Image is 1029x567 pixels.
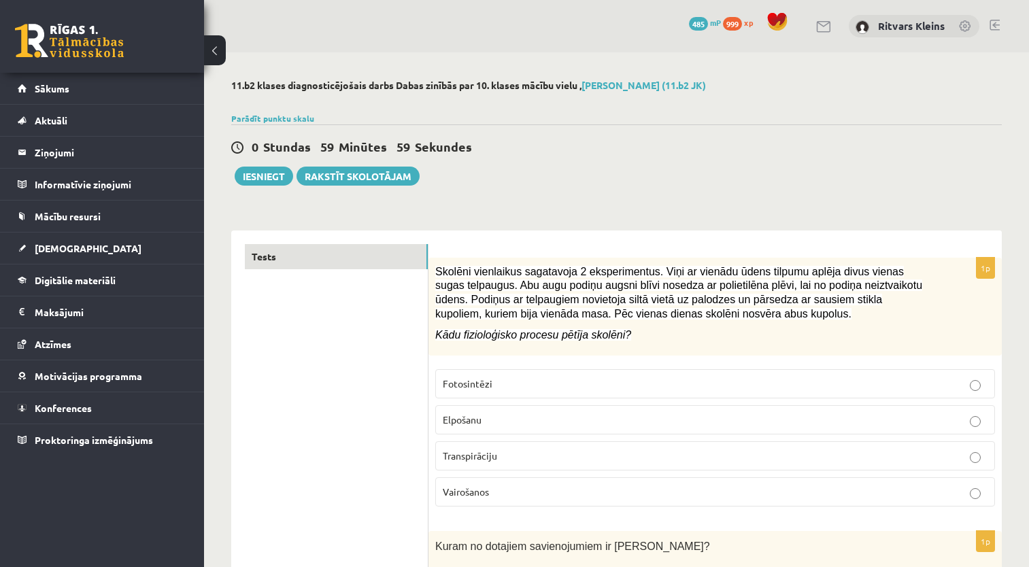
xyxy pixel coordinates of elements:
[415,139,472,154] span: Sekundes
[35,434,153,446] span: Proktoringa izmēģinājums
[35,370,142,382] span: Motivācijas programma
[18,424,187,456] a: Proktoringa izmēģinājums
[320,139,334,154] span: 59
[397,139,410,154] span: 59
[970,452,981,463] input: Transpirāciju
[976,257,995,279] p: 1p
[35,296,187,328] legend: Maksājumi
[231,113,314,124] a: Parādīt punktu skalu
[878,19,945,33] a: Ritvars Kleins
[723,17,742,31] span: 999
[235,167,293,186] button: Iesniegt
[35,402,92,414] span: Konferences
[970,380,981,391] input: Fotosintēzi
[263,139,311,154] span: Stundas
[18,328,187,360] a: Atzīmes
[689,17,721,28] a: 485 mP
[35,82,69,94] span: Sākums
[435,266,922,320] span: Skolēni vienlaikus sagatavoja 2 eksperimentus. Viņi ar vienādu ūdens tilpumu aplēja divus vienas ...
[18,201,187,232] a: Mācību resursi
[297,167,420,186] a: Rakstīt skolotājam
[710,17,721,28] span: mP
[856,20,869,34] img: Ritvars Kleins
[443,485,489,498] span: Vairošanos
[245,244,428,269] a: Tests
[18,264,187,296] a: Digitālie materiāli
[18,392,187,424] a: Konferences
[443,413,482,426] span: Elpošanu
[443,377,492,390] span: Fotosintēzi
[15,24,124,58] a: Rīgas 1. Tālmācības vidusskola
[35,114,67,126] span: Aktuāli
[18,105,187,136] a: Aktuāli
[35,169,187,200] legend: Informatīvie ziņojumi
[18,233,187,264] a: [DEMOGRAPHIC_DATA]
[689,17,708,31] span: 485
[723,17,760,28] a: 999 xp
[35,274,116,286] span: Digitālie materiāli
[18,360,187,392] a: Motivācijas programma
[581,79,706,91] a: [PERSON_NAME] (11.b2 JK)
[18,73,187,104] a: Sākums
[744,17,753,28] span: xp
[231,80,1002,91] h2: 11.b2 klases diagnosticējošais darbs Dabas zinībās par 10. klases mācību vielu ,
[970,488,981,499] input: Vairošanos
[35,338,71,350] span: Atzīmes
[435,540,710,552] span: Kuram no dotajiem savienojumiem ir [PERSON_NAME]?
[252,139,258,154] span: 0
[339,139,387,154] span: Minūtes
[443,449,497,462] span: Transpirāciju
[35,137,187,168] legend: Ziņojumi
[35,242,141,254] span: [DEMOGRAPHIC_DATA]
[18,169,187,200] a: Informatīvie ziņojumi
[976,530,995,552] p: 1p
[970,416,981,427] input: Elpošanu
[435,329,631,341] span: Kādu fizioloģisko procesu pētīja skolēni?
[18,137,187,168] a: Ziņojumi
[35,210,101,222] span: Mācību resursi
[18,296,187,328] a: Maksājumi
